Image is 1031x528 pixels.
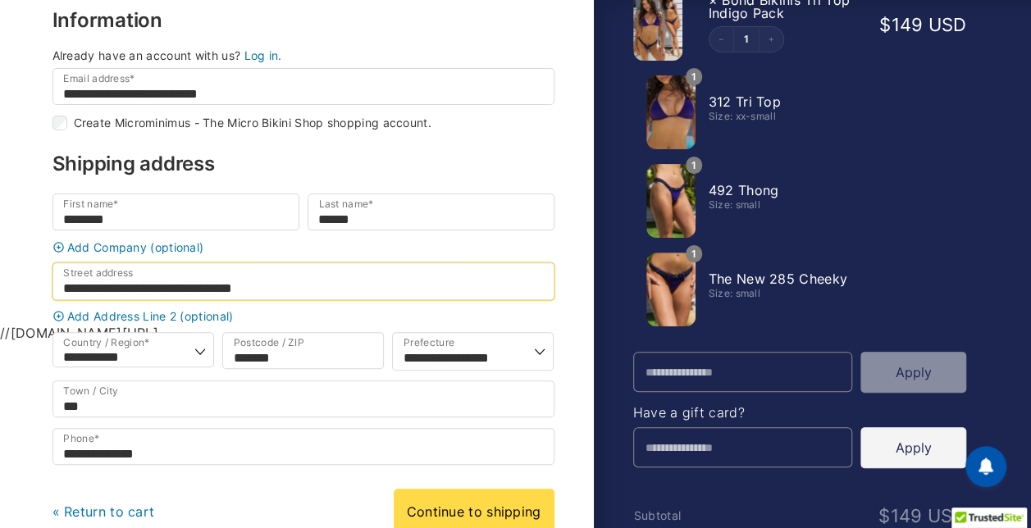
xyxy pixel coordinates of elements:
span: 1 [686,245,703,262]
div: Size: small [709,200,863,210]
span: $ [879,14,891,35]
span: 1 [686,68,703,85]
span: $ [878,505,890,526]
a: Log in. [244,48,281,62]
h3: Shipping address [52,154,554,174]
a: Edit [734,34,759,44]
bdi: 149 USD [879,14,966,35]
div: Size: small [709,289,863,298]
span: 492 Thong [709,182,779,198]
button: Apply [860,352,966,393]
button: Increment [759,27,783,52]
h4: Have a gift card? [633,406,967,419]
img: Bond Indigo 492 Thong Bikini 02 [646,164,696,238]
a: Add Address Line 2 (optional) [48,310,559,322]
img: Bond Indigo 312 Top 02 [646,75,696,149]
span: 312 Tri Top [709,93,781,110]
bdi: 149 USD [878,505,965,526]
img: Bond Indigo 285 Cheeky Bikini 01 [646,253,696,326]
label: Create Microminimus - The Micro Bikini Shop shopping account. [74,117,431,129]
span: The New 285 Cheeky [709,271,847,287]
button: Decrement [709,27,734,52]
div: Size: xx-small [709,112,863,121]
span: Already have an account with us? [52,48,241,62]
h3: Information [52,11,554,30]
span: 1 [686,157,703,174]
a: Add Company (optional) [48,241,559,253]
a: « Return to cart [52,503,155,520]
button: Apply [860,427,966,468]
th: Subtotal [633,509,745,522]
